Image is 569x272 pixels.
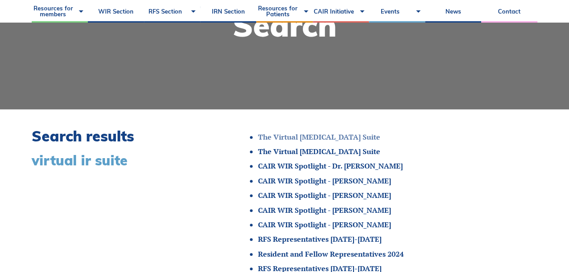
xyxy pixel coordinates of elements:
[258,220,391,230] a: CAIR WIR Spotlight - [PERSON_NAME]
[258,249,404,259] a: Resident and Fellow Representatives 2024
[258,161,403,171] a: CAIR WIR Spotlight - Dr. [PERSON_NAME]
[258,190,391,200] a: CAIR WIR Spotlight - [PERSON_NAME]
[258,176,391,186] a: CAIR WIR Spotlight - [PERSON_NAME]
[32,152,128,169] span: virtual ir suite
[258,146,380,156] a: The Virtual [MEDICAL_DATA] Suite
[258,234,382,244] a: RFS Representatives [DATE]-[DATE]
[233,10,337,41] h1: Search
[258,205,391,215] a: CAIR WIR Spotlight - [PERSON_NAME]
[258,132,380,142] a: The Virtual [MEDICAL_DATA] Suite
[32,127,199,145] h2: Search results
